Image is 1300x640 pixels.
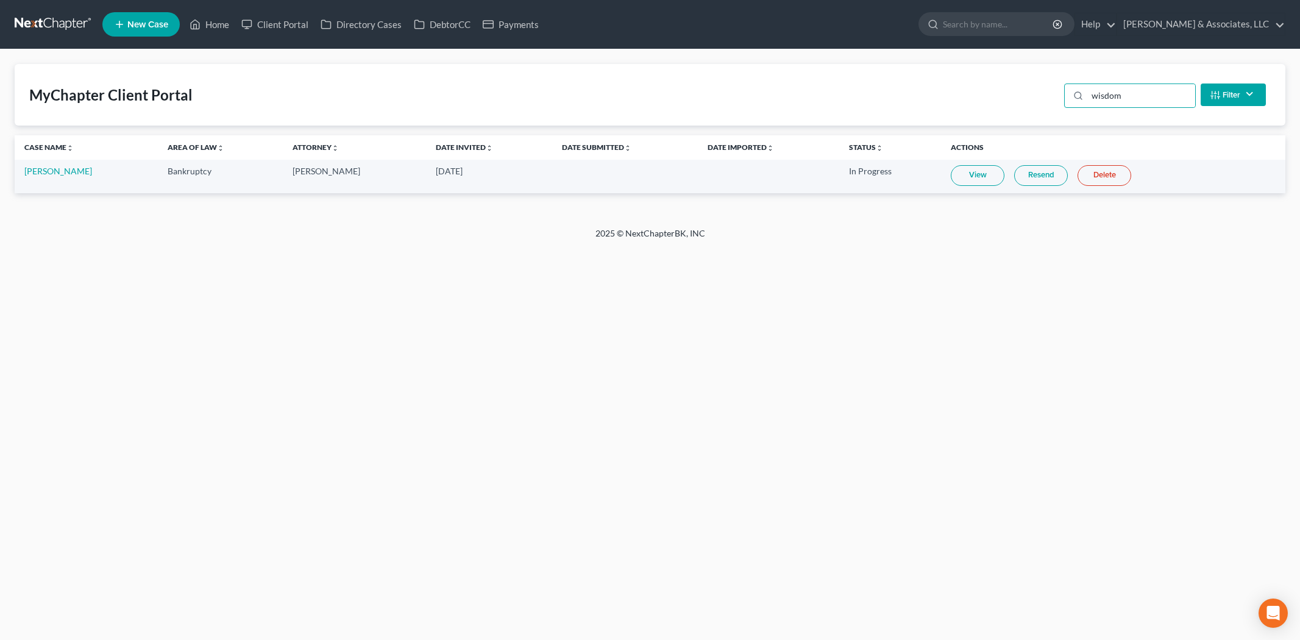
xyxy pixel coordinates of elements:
i: unfold_more [332,144,339,152]
a: Case Nameunfold_more [24,143,74,152]
i: unfold_more [486,144,493,152]
span: New Case [127,20,168,29]
i: unfold_more [624,144,631,152]
a: [PERSON_NAME] [24,166,92,176]
input: Search... [1087,84,1195,107]
a: [PERSON_NAME] & Associates, LLC [1117,13,1285,35]
div: MyChapter Client Portal [29,85,193,105]
a: DebtorCC [408,13,477,35]
td: In Progress [839,160,941,193]
th: Actions [941,135,1285,160]
span: [DATE] [436,166,463,176]
div: 2025 © NextChapterBK, INC [303,227,998,249]
a: Resend [1014,165,1068,186]
td: [PERSON_NAME] [283,160,426,193]
a: Delete [1078,165,1131,186]
a: Directory Cases [314,13,408,35]
i: unfold_more [217,144,224,152]
a: Date Submittedunfold_more [562,143,631,152]
div: Open Intercom Messenger [1259,599,1288,628]
input: Search by name... [943,13,1054,35]
a: Payments [477,13,545,35]
i: unfold_more [876,144,883,152]
a: Attorneyunfold_more [293,143,339,152]
a: Help [1075,13,1116,35]
td: Bankruptcy [158,160,283,193]
a: Area of Lawunfold_more [168,143,224,152]
a: Home [183,13,235,35]
a: Statusunfold_more [849,143,883,152]
button: Filter [1201,84,1266,106]
a: View [951,165,1004,186]
a: Date Importedunfold_more [708,143,774,152]
i: unfold_more [767,144,774,152]
a: Date Invitedunfold_more [436,143,493,152]
i: unfold_more [66,144,74,152]
a: Client Portal [235,13,314,35]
